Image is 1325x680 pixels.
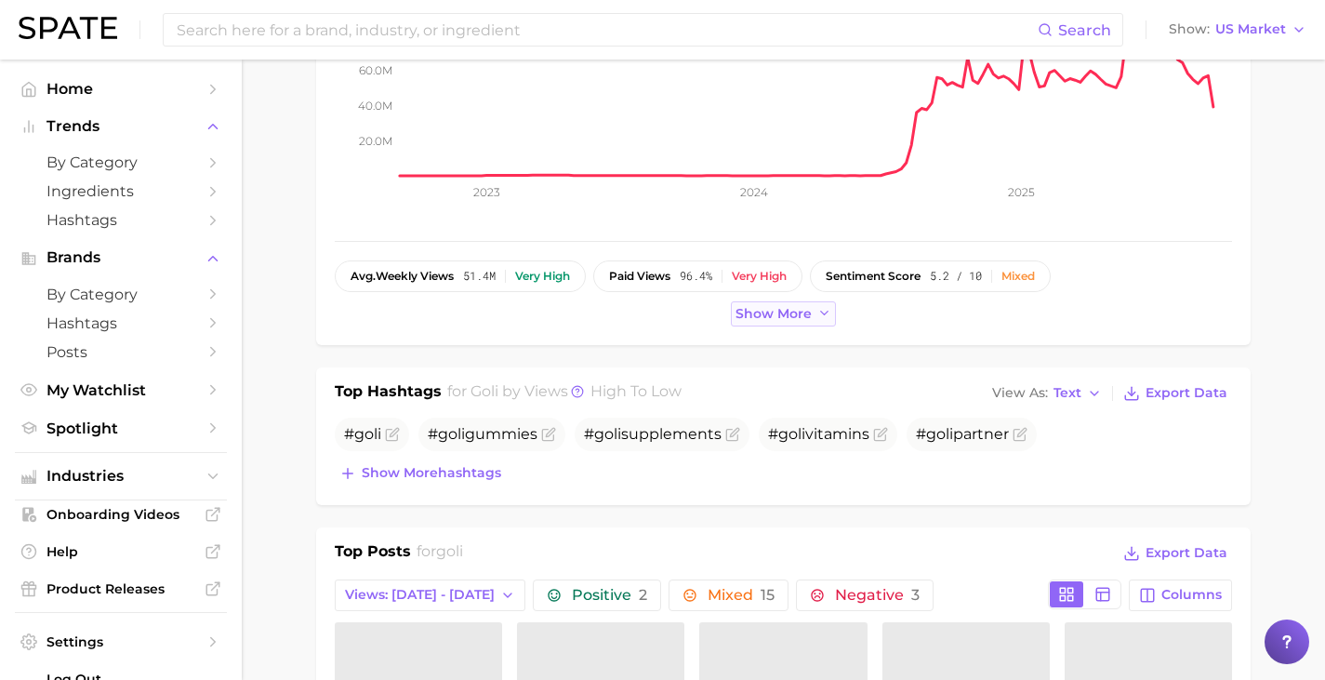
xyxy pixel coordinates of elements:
span: paid views [609,270,670,283]
span: Settings [46,633,195,650]
span: 2 [639,586,647,604]
a: Home [15,74,227,103]
button: Flag as miscategorized or irrelevant [873,427,888,442]
span: Trends [46,118,195,135]
span: Export Data [1146,545,1227,561]
div: Very high [515,270,570,283]
button: Flag as miscategorized or irrelevant [725,427,740,442]
span: by Category [46,286,195,303]
span: 96.4% [680,270,712,283]
button: Flag as miscategorized or irrelevant [385,427,400,442]
span: high to low [590,382,682,400]
span: Export Data [1146,385,1227,401]
span: goli [354,425,381,443]
span: goli [594,425,621,443]
span: Positive [572,588,647,603]
tspan: 2024 [740,185,768,199]
span: Show more hashtags [362,465,501,481]
button: paid views96.4%Very high [593,260,802,292]
button: Export Data [1119,380,1232,407]
button: Columns [1129,580,1232,611]
span: Show [1169,24,1210,34]
h1: Top Hashtags [335,380,442,407]
a: Help [15,538,227,566]
span: goli [438,425,465,443]
button: Flag as miscategorized or irrelevant [1013,427,1027,442]
span: 51.4m [463,270,496,283]
span: Home [46,80,195,98]
span: goli [778,425,805,443]
span: Ingredients [46,182,195,200]
span: Spotlight [46,420,195,437]
tspan: 60.0m [359,63,392,77]
span: by Category [46,153,195,171]
h2: for [417,540,463,568]
h1: Top Posts [335,540,411,568]
span: Columns [1161,587,1222,603]
div: Mixed [1001,270,1035,283]
button: Views: [DATE] - [DATE] [335,580,525,611]
span: # [344,425,381,443]
tspan: 40.0m [358,99,392,113]
button: Show morehashtags [335,460,506,487]
img: SPATE [19,17,117,39]
button: avg.weekly views51.4mVery high [335,260,586,292]
span: # supplements [584,425,722,443]
a: Ingredients [15,177,227,206]
span: Hashtags [46,211,195,229]
button: Show more [731,301,837,327]
button: View AsText [987,381,1106,406]
span: # gummies [428,425,537,443]
a: Hashtags [15,206,227,234]
tspan: 2023 [473,185,500,199]
span: View As [992,388,1048,398]
tspan: 20.0m [359,133,392,147]
span: sentiment score [826,270,921,283]
span: goli [470,382,498,400]
span: My Watchlist [46,381,195,399]
a: Spotlight [15,414,227,443]
span: US Market [1215,24,1286,34]
abbr: average [351,269,376,283]
span: Text [1053,388,1081,398]
span: Onboarding Videos [46,506,195,523]
input: Search here for a brand, industry, or ingredient [175,14,1038,46]
span: Industries [46,468,195,485]
button: Export Data [1119,540,1232,567]
h2: for by Views [447,380,682,407]
a: by Category [15,280,227,309]
a: Product Releases [15,575,227,603]
span: Brands [46,249,195,266]
a: My Watchlist [15,376,227,405]
button: Industries [15,462,227,490]
button: Brands [15,244,227,272]
a: Onboarding Videos [15,500,227,528]
span: Hashtags [46,314,195,332]
span: 15 [761,586,775,604]
a: Hashtags [15,309,227,338]
span: Posts [46,343,195,361]
span: goli [436,542,463,560]
span: Views: [DATE] - [DATE] [345,587,495,603]
span: Product Releases [46,580,195,597]
span: Negative [835,588,920,603]
a: Settings [15,628,227,656]
tspan: 2025 [1008,185,1035,199]
span: Show more [735,306,812,322]
span: goli [926,425,953,443]
button: Trends [15,113,227,140]
span: # vitamins [768,425,869,443]
button: ShowUS Market [1164,18,1311,42]
a: by Category [15,148,227,177]
button: Flag as miscategorized or irrelevant [541,427,556,442]
span: Help [46,543,195,560]
div: Very high [732,270,787,283]
span: Mixed [708,588,775,603]
span: # partner [916,425,1009,443]
span: weekly views [351,270,454,283]
span: Search [1058,21,1111,39]
span: 3 [911,586,920,604]
button: sentiment score5.2 / 10Mixed [810,260,1051,292]
span: 5.2 / 10 [930,270,982,283]
a: Posts [15,338,227,367]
